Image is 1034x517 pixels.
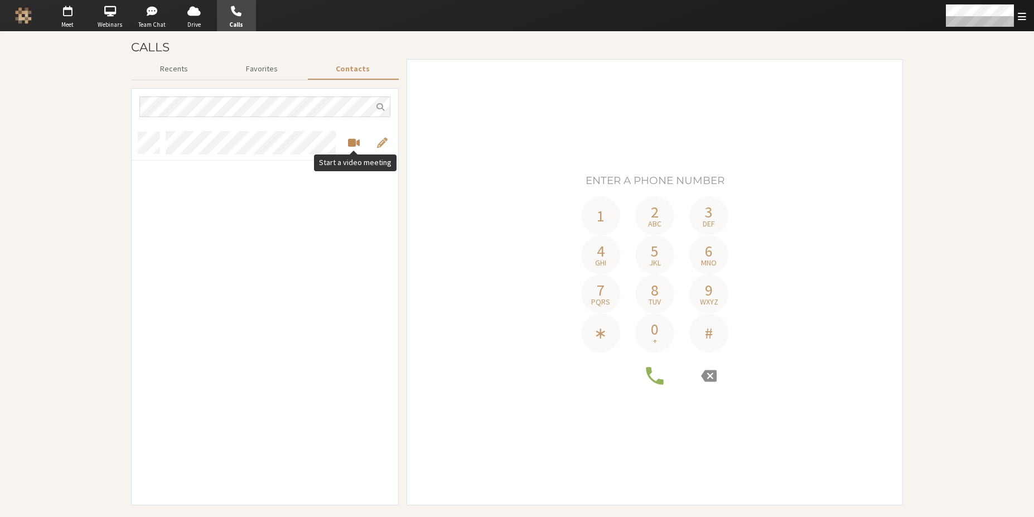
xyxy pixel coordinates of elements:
[648,220,661,228] span: abc
[594,325,607,341] span: ∗
[649,298,661,306] span: tuv
[132,125,398,505] div: grid
[581,235,620,274] button: 4ghi
[701,259,717,267] span: mno
[689,313,728,352] button: #
[689,235,728,274] button: 6mno
[653,337,657,345] span: +
[635,274,674,313] button: 8tuv
[597,243,605,259] span: 4
[635,235,674,274] button: 5jkl
[597,208,605,224] span: 1
[703,220,715,228] span: def
[131,41,903,54] h3: Calls
[133,20,172,30] span: Team Chat
[372,136,393,149] button: Edit
[635,196,674,235] button: 2abc
[90,20,129,30] span: Webinars
[649,259,661,267] span: jkl
[15,7,32,24] img: Iotum
[635,313,674,352] button: 0+
[217,20,256,30] span: Calls
[597,282,605,298] span: 7
[131,59,217,79] button: Recents
[651,321,659,337] span: 0
[581,274,620,313] button: 7pqrs
[705,282,713,298] span: 9
[415,165,895,196] h4: Phone number
[705,325,713,341] span: #
[48,20,87,30] span: Meet
[705,243,713,259] span: 6
[1006,488,1026,509] iframe: Chat
[217,59,307,79] button: Favorites
[581,313,620,352] button: ∗
[651,204,659,220] span: 2
[595,259,606,267] span: ghi
[307,59,399,79] button: Contacts
[689,196,728,235] button: 3def
[700,298,718,306] span: wxyz
[651,282,659,298] span: 8
[175,20,214,30] span: Drive
[689,274,728,313] button: 9wxyz
[591,298,610,306] span: pqrs
[581,196,620,235] button: 1
[705,204,713,220] span: 3
[344,136,364,149] button: Start a video meeting
[651,243,659,259] span: 5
